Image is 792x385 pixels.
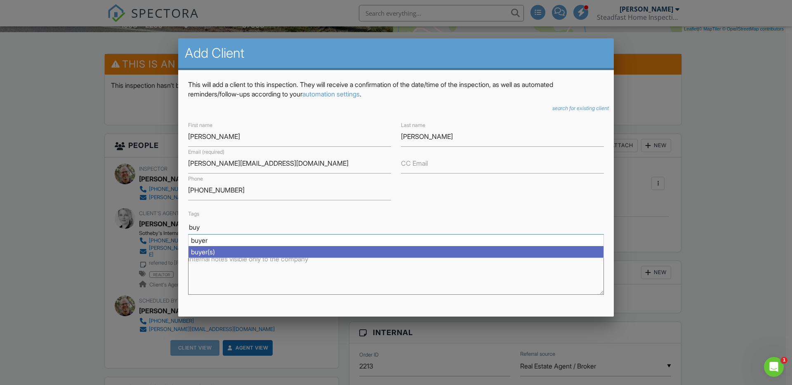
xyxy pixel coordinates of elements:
[552,105,609,111] i: search for existing client
[188,148,224,156] label: Email (required)
[188,80,604,99] p: This will add a client to this inspection. They will receive a confirmation of the date/time of t...
[302,90,360,98] a: automation settings
[188,122,212,129] label: First name
[401,122,425,129] label: Last name
[188,175,203,183] label: Phone
[401,159,428,168] label: CC Email
[188,211,199,217] label: Tags
[188,254,308,263] label: Internal notes visible only to the company
[189,235,603,246] div: buyer
[764,357,784,377] iframe: Intercom live chat
[552,105,609,112] a: search for existing client
[781,357,787,364] span: 1
[189,246,603,258] div: buyer(s)
[185,45,607,61] h2: Add Client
